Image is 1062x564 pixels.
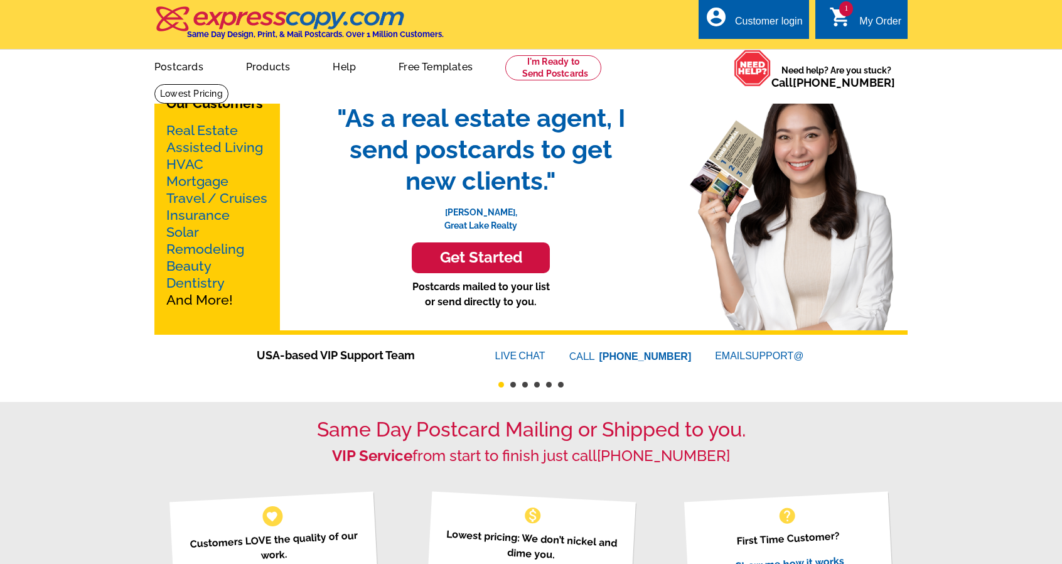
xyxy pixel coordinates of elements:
i: shopping_cart [829,6,852,28]
span: help [777,506,797,526]
a: [PHONE_NUMBER] [597,447,730,465]
h2: from start to finish just call [154,447,908,465]
a: Insurance [166,207,230,223]
span: 1 [839,1,853,16]
span: monetization_on [523,506,543,526]
a: Get Started [324,242,638,273]
h4: Same Day Design, Print, & Mail Postcards. Over 1 Million Customers. [187,30,444,39]
img: help [734,50,771,87]
button: 6 of 6 [558,382,564,388]
p: And More! [166,122,268,308]
button: 4 of 6 [534,382,540,388]
a: Dentistry [166,275,225,291]
a: EMAILSUPPORT@ [715,350,805,361]
font: CALL [569,349,596,364]
a: Mortgage [166,173,228,189]
p: [PERSON_NAME], Great Lake Realty [324,197,638,232]
font: SUPPORT@ [745,349,805,364]
button: 5 of 6 [546,382,552,388]
div: My Order [859,16,901,33]
a: Same Day Design, Print, & Mail Postcards. Over 1 Million Customers. [154,15,444,39]
span: Call [771,76,895,89]
a: Products [226,51,311,80]
strong: VIP Service [332,447,412,465]
button: 2 of 6 [510,382,516,388]
div: Customer login [735,16,803,33]
a: Free Templates [378,51,493,80]
p: Postcards mailed to your list or send directly to you. [324,279,638,310]
a: Postcards [134,51,223,80]
span: "As a real estate agent, I send postcards to get new clients." [324,102,638,197]
a: Beauty [166,258,212,274]
a: [PHONE_NUMBER] [599,351,692,362]
a: Assisted Living [166,139,263,155]
span: USA-based VIP Support Team [257,347,458,364]
h1: Same Day Postcard Mailing or Shipped to you. [154,418,908,442]
font: LIVE [495,349,519,364]
a: LIVECHAT [495,350,545,361]
a: Travel / Cruises [166,190,267,206]
p: First Time Customer? [699,526,876,551]
a: [PHONE_NUMBER] [793,76,895,89]
a: Real Estate [166,122,238,138]
a: 1 shopping_cart My Order [829,14,901,30]
span: Need help? Are you stuck? [771,64,901,89]
i: account_circle [705,6,727,28]
a: account_circle Customer login [705,14,803,30]
a: HVAC [166,156,203,172]
a: Solar [166,224,199,240]
span: favorite [265,509,279,523]
a: Help [313,51,376,80]
button: 3 of 6 [522,382,528,388]
h3: Get Started [427,249,534,267]
a: Remodeling [166,241,244,257]
button: 1 of 6 [498,382,504,388]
